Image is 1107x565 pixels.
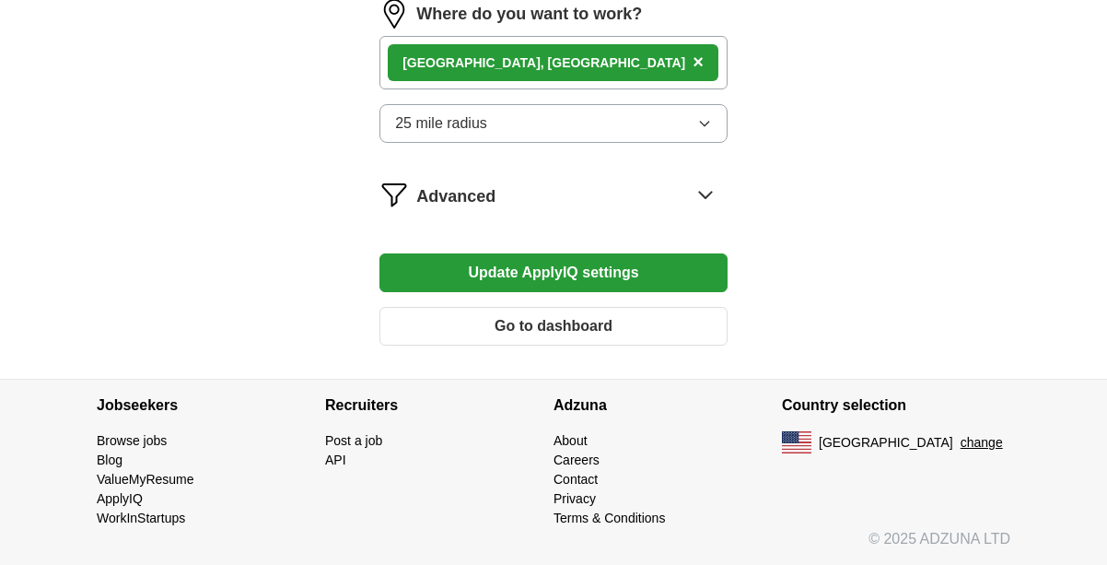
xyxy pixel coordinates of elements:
[97,453,122,467] a: Blog
[379,307,728,346] button: Go to dashboard
[325,433,382,448] a: Post a job
[553,433,588,448] a: About
[416,184,495,209] span: Advanced
[416,2,642,27] label: Where do you want to work?
[97,472,194,487] a: ValueMyResume
[553,472,598,487] a: Contact
[693,52,704,72] span: ×
[402,53,685,73] div: [GEOGRAPHIC_DATA], [GEOGRAPHIC_DATA]
[961,433,1003,453] button: change
[325,453,346,467] a: API
[553,491,596,506] a: Privacy
[553,511,665,525] a: Terms & Conditions
[379,104,728,143] button: 25 mile radius
[782,380,1010,431] h4: Country selection
[693,49,704,77] button: ×
[553,453,600,467] a: Careers
[97,511,185,525] a: WorkInStartups
[379,253,728,292] button: Update ApplyIQ settings
[97,491,143,506] a: ApplyIQ
[82,528,1025,565] div: © 2025 ADZUNA LTD
[395,112,487,135] span: 25 mile radius
[819,433,953,453] span: [GEOGRAPHIC_DATA]
[97,433,167,448] a: Browse jobs
[379,180,409,209] img: filter
[782,431,811,453] img: US flag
